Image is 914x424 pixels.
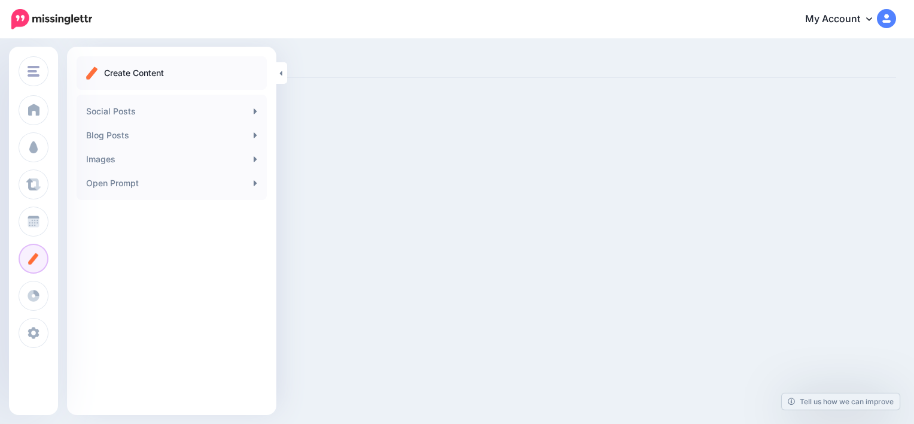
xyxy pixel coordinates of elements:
[28,66,39,77] img: menu.png
[81,99,262,123] a: Social Posts
[11,9,92,29] img: Missinglettr
[86,66,98,80] img: create.png
[81,123,262,147] a: Blog Posts
[104,66,164,80] p: Create Content
[782,393,900,410] a: Tell us how we can improve
[793,5,896,34] a: My Account
[81,171,262,195] a: Open Prompt
[81,147,262,171] a: Images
